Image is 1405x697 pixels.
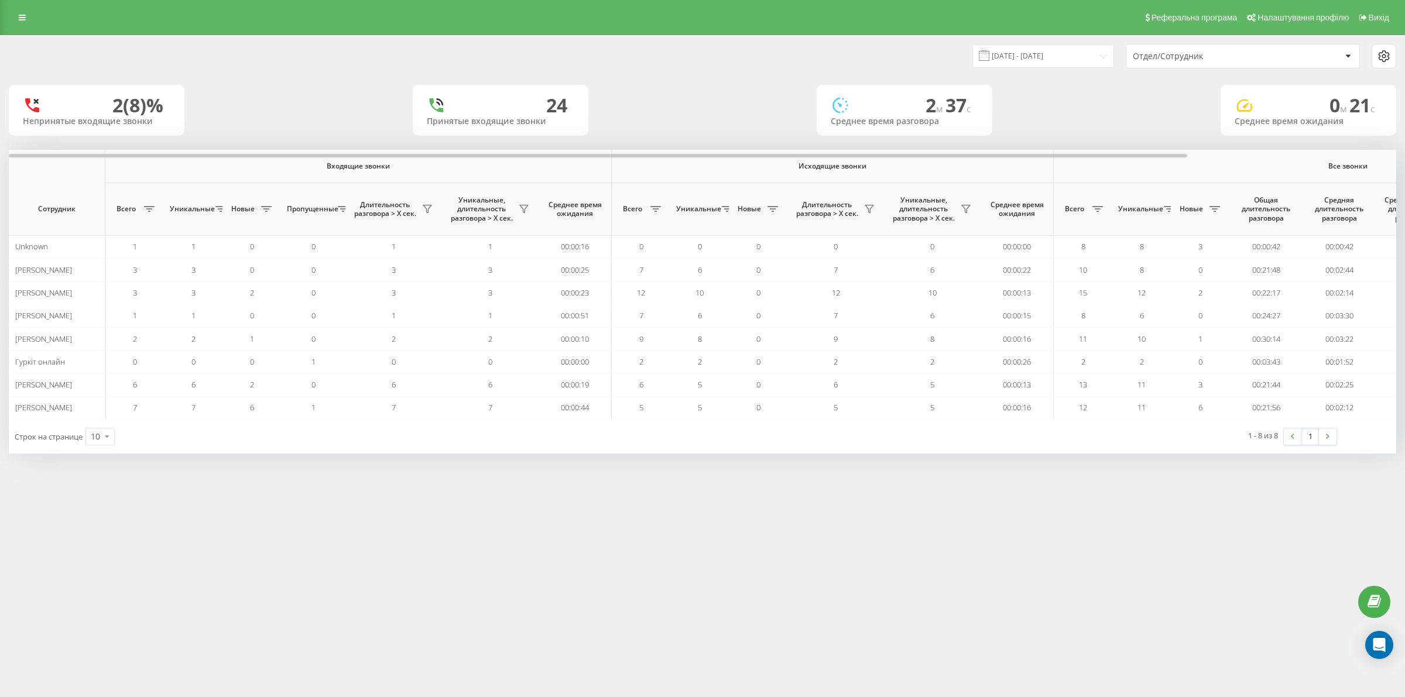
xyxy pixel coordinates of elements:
td: 00:00:16 [981,396,1054,419]
div: 2 (8)% [112,94,163,116]
span: [PERSON_NAME] [15,265,72,275]
span: 12 [832,287,840,298]
span: 8 [698,334,702,344]
span: 2 [392,334,396,344]
span: Новые [228,204,258,214]
span: 0 [250,265,254,275]
span: Уникальные, длительность разговора > Х сек. [890,195,957,223]
span: 0 [311,287,316,298]
span: 1 [191,310,196,321]
span: 0 [250,241,254,252]
td: 00:02:12 [1303,396,1376,419]
span: c [967,102,971,115]
span: 0 [756,287,760,298]
span: Всего [1060,204,1089,214]
td: 00:02:44 [1303,258,1376,281]
span: 3 [191,287,196,298]
span: 0 [639,241,643,252]
span: Пропущенные [287,204,334,214]
span: [PERSON_NAME] [15,334,72,344]
span: Среднее время ожидания [989,200,1044,218]
span: 0 [311,310,316,321]
span: 5 [930,402,934,413]
td: 00:00:42 [1229,235,1303,258]
span: 2 [191,334,196,344]
span: 0 [756,334,760,344]
span: 10 [928,287,937,298]
span: 11 [1137,379,1146,390]
td: 00:00:13 [981,281,1054,304]
span: [PERSON_NAME] [15,379,72,390]
span: 3 [133,287,137,298]
td: 00:00:25 [539,258,612,281]
span: 12 [637,287,645,298]
span: 12 [1137,287,1146,298]
span: 8 [1081,241,1085,252]
span: 6 [930,310,934,321]
span: 1 [250,334,254,344]
span: 6 [639,379,643,390]
span: 7 [133,402,137,413]
td: 00:30:14 [1229,327,1303,350]
span: 0 [250,310,254,321]
span: 0 [1198,356,1202,367]
span: 0 [756,241,760,252]
span: 3 [488,287,492,298]
span: 2 [1140,356,1144,367]
span: 0 [1198,310,1202,321]
span: 0 [1198,265,1202,275]
span: 3 [392,287,396,298]
span: Уникальные [1118,204,1160,214]
span: 0 [756,379,760,390]
span: 7 [639,310,643,321]
span: 8 [930,334,934,344]
td: 00:00:51 [539,304,612,327]
span: Гуркіт онлайн [15,356,65,367]
td: 00:00:23 [539,281,612,304]
div: 10 [91,431,100,442]
span: 2 [250,379,254,390]
td: 00:00:00 [539,351,612,373]
span: [PERSON_NAME] [15,287,72,298]
span: 6 [133,379,137,390]
span: 1 [488,310,492,321]
span: 6 [1140,310,1144,321]
span: c [1370,102,1375,115]
span: 6 [1198,402,1202,413]
span: 0 [191,356,196,367]
td: 00:03:43 [1229,351,1303,373]
td: 00:00:13 [981,373,1054,396]
span: 3 [488,265,492,275]
div: Непринятые входящие звонки [23,116,170,126]
td: 00:03:30 [1303,304,1376,327]
span: Новые [1177,204,1206,214]
a: 1 [1301,428,1319,445]
span: 2 [639,356,643,367]
span: 6 [698,310,702,321]
span: Вихід [1369,13,1389,22]
div: Принятые входящие звонки [427,116,574,126]
span: 13 [1079,379,1087,390]
span: 5 [698,379,702,390]
td: 00:00:10 [539,327,612,350]
span: 6 [488,379,492,390]
div: 1 - 8 из 8 [1248,430,1278,441]
span: 5 [639,402,643,413]
span: 0 [756,356,760,367]
div: Open Intercom Messenger [1365,631,1393,659]
td: 00:21:56 [1229,396,1303,419]
td: 00:02:14 [1303,281,1376,304]
td: 00:00:44 [539,396,612,419]
span: 7 [392,402,396,413]
td: 00:21:48 [1229,258,1303,281]
span: 11 [1137,402,1146,413]
span: 10 [1137,334,1146,344]
span: 6 [834,379,838,390]
span: Реферальна програма [1152,13,1238,22]
td: 00:03:22 [1303,327,1376,350]
div: Среднее время ожидания [1235,116,1382,126]
span: 7 [191,402,196,413]
span: Исходящие звонки [639,162,1026,171]
span: 0 [1329,92,1349,118]
span: 6 [250,402,254,413]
